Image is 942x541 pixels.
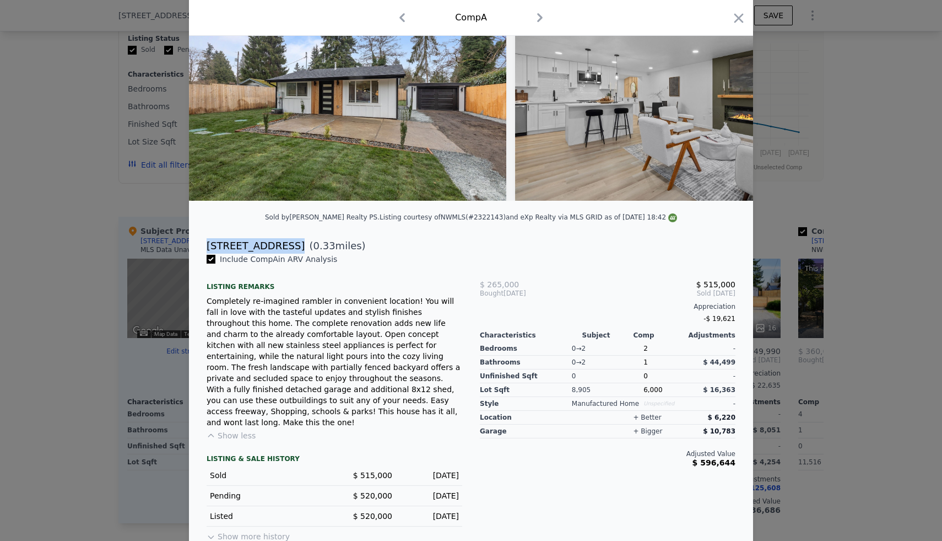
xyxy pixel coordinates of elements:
div: Unspecified [643,397,689,411]
div: LISTING & SALE HISTORY [207,454,462,465]
div: Bathrooms [480,356,572,369]
span: $ 265,000 [480,280,519,289]
div: [STREET_ADDRESS] [207,238,305,254]
span: ( miles) [305,238,365,254]
span: $ 515,000 [353,471,392,480]
span: $ 6,220 [708,414,735,421]
span: $ 10,783 [703,427,735,435]
img: NWMLS Logo [668,213,677,222]
div: 0 → 2 [572,356,643,369]
div: Pending [210,490,326,501]
div: Lot Sqft [480,383,572,397]
div: 8,905 [572,383,643,397]
div: Comp [633,331,684,340]
div: Appreciation [480,302,735,311]
div: + better [633,413,661,422]
div: Listing remarks [207,274,462,291]
div: Listed [210,511,326,522]
span: $ 44,499 [703,358,735,366]
div: + bigger [633,427,662,436]
div: Manufactured Home [572,397,643,411]
span: $ 16,363 [703,386,735,394]
div: Completely re-imagined rambler in convenient location! You will fall in love with the tasteful up... [207,296,462,428]
span: Sold [DATE] [565,289,735,298]
span: Bought [480,289,504,298]
div: location [480,411,582,425]
div: Characteristics [480,331,582,340]
div: 0 [572,369,643,383]
div: Adjusted Value [480,449,735,458]
div: - [690,369,735,383]
div: garage [480,425,582,438]
div: [DATE] [401,511,459,522]
div: Style [480,397,572,411]
span: $ 596,644 [692,458,735,467]
div: [DATE] [401,490,459,501]
div: Bedrooms [480,342,572,356]
span: $ 520,000 [353,512,392,521]
span: Include Comp A in ARV Analysis [215,255,342,264]
div: Sold [210,470,326,481]
button: Show less [207,430,256,441]
span: 0 [643,372,648,380]
div: Adjustments [684,331,735,340]
div: 1 [643,356,689,369]
div: Subject [582,331,634,340]
div: - [690,342,735,356]
div: Listing courtesy of NWMLS (#2322143) and eXp Realty via MLS GRID as of [DATE] 18:42 [380,213,677,221]
span: -$ 19,621 [703,315,735,323]
span: $ 515,000 [696,280,735,289]
span: 2 [643,345,648,352]
div: Sold by [PERSON_NAME] Realty PS . [265,213,380,221]
div: [DATE] [401,470,459,481]
span: $ 520,000 [353,491,392,500]
div: Unfinished Sqft [480,369,572,383]
div: Comp A [455,11,487,24]
div: - [690,397,735,411]
span: 6,000 [643,386,662,394]
div: 0 → 2 [572,342,643,356]
span: 0.33 [313,240,335,251]
div: [DATE] [480,289,565,298]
